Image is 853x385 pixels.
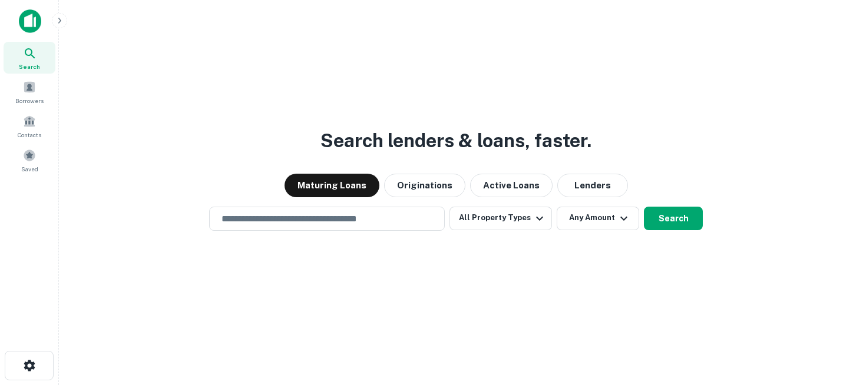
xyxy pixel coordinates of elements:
a: Borrowers [4,76,55,108]
button: Lenders [557,174,628,197]
h3: Search lenders & loans, faster. [320,127,591,155]
span: Search [19,62,40,71]
button: Any Amount [557,207,639,230]
iframe: Chat Widget [794,291,853,347]
a: Saved [4,144,55,176]
button: Active Loans [470,174,553,197]
button: Search [644,207,703,230]
button: Maturing Loans [285,174,379,197]
button: All Property Types [449,207,552,230]
span: Borrowers [15,96,44,105]
button: Originations [384,174,465,197]
a: Contacts [4,110,55,142]
span: Contacts [18,130,41,140]
img: capitalize-icon.png [19,9,41,33]
a: Search [4,42,55,74]
span: Saved [21,164,38,174]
